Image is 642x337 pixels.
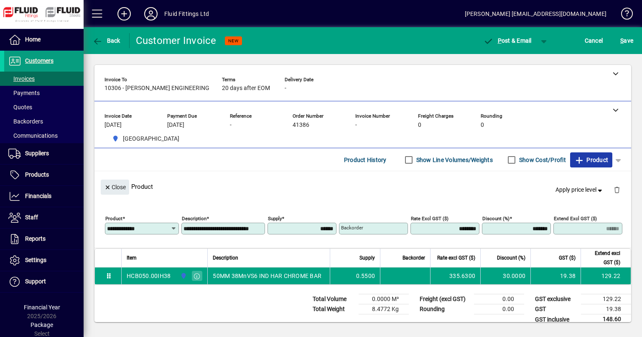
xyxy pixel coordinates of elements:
span: Communications [8,132,58,139]
span: Support [25,278,46,285]
a: Staff [4,207,84,228]
span: Extend excl GST ($) [586,249,620,267]
button: Cancel [583,33,605,48]
span: Invoices [8,75,35,82]
label: Show Cost/Profit [517,156,566,164]
span: - [230,122,232,129]
span: Item [127,253,137,262]
td: 148.60 [581,314,631,325]
span: Reports [25,235,46,242]
span: P [498,37,502,44]
span: Suppliers [25,150,49,157]
span: Description [213,253,238,262]
span: ost & Email [483,37,532,44]
span: 0 [418,122,421,129]
td: 0.00 [474,294,524,304]
span: [GEOGRAPHIC_DATA] [123,134,179,143]
div: Customer Invoice [136,34,217,47]
span: 0 [481,122,484,129]
span: 20 days after EOM [222,85,270,92]
app-page-header-button: Delete [607,186,627,193]
span: Rate excl GST ($) [437,253,475,262]
span: AUCKLAND [109,134,183,144]
td: GST exclusive [531,294,581,304]
div: 335.6300 [436,272,475,280]
div: [PERSON_NAME] [EMAIL_ADDRESS][DOMAIN_NAME] [465,7,606,21]
td: GST [531,304,581,314]
td: 19.38 [530,268,581,284]
span: Package [31,322,53,328]
span: 0.5500 [356,272,375,280]
td: 19.38 [581,304,631,314]
span: - [285,85,286,92]
button: Product History [341,152,390,167]
span: Backorders [8,118,43,125]
a: Quotes [4,100,84,114]
span: ave [620,34,633,47]
td: 0.00 [474,304,524,314]
td: 129.22 [581,268,631,284]
button: Delete [607,180,627,200]
label: Show Line Volumes/Weights [415,156,493,164]
span: Staff [25,214,38,221]
button: Post & Email [479,33,536,48]
span: Quotes [8,104,32,111]
mat-label: Extend excl GST ($) [554,216,597,221]
td: 30.0000 [480,268,530,284]
span: Customers [25,57,53,64]
span: Financial Year [24,304,60,311]
span: Product History [344,153,387,167]
app-page-header-button: Back [84,33,130,48]
span: 41386 [293,122,309,129]
span: [DATE] [104,122,122,129]
td: 8.4772 Kg [359,304,409,314]
span: Products [25,171,49,178]
span: Back [92,37,120,44]
a: Knowledge Base [615,2,632,29]
span: 10306 - [PERSON_NAME] ENGINEERING [104,85,209,92]
a: Financials [4,186,84,207]
td: Total Volume [308,294,359,304]
span: Close [104,180,126,194]
span: Financials [25,193,51,199]
div: HCB050.00IH38 [127,272,171,280]
span: GST ($) [559,253,576,262]
div: Product [94,171,631,202]
a: Backorders [4,114,84,129]
td: Total Weight [308,304,359,314]
a: Payments [4,86,84,100]
td: 129.22 [581,294,631,304]
button: Back [90,33,122,48]
button: Apply price level [552,183,607,198]
span: Backorder [403,253,425,262]
button: Add [111,6,138,21]
span: [DATE] [167,122,184,129]
span: Settings [25,257,46,263]
span: Home [25,36,41,43]
span: AUCKLAND [178,271,188,280]
button: Save [618,33,635,48]
button: Product [570,152,612,167]
td: GST inclusive [531,314,581,325]
mat-label: Product [105,216,122,221]
mat-label: Supply [268,216,282,221]
a: Products [4,165,84,185]
a: Reports [4,229,84,250]
span: Product [574,153,608,167]
a: Support [4,271,84,292]
div: Fluid Fittings Ltd [164,7,209,21]
span: - [355,122,357,129]
a: Invoices [4,72,84,86]
td: Rounding [415,304,474,314]
mat-label: Rate excl GST ($) [411,216,448,221]
span: S [620,37,624,44]
span: Supply [359,253,375,262]
mat-label: Discount (%) [482,216,510,221]
button: Profile [138,6,164,21]
td: Freight (excl GST) [415,294,474,304]
a: Suppliers [4,143,84,164]
span: Discount (%) [497,253,525,262]
td: 0.0000 M³ [359,294,409,304]
mat-label: Backorder [341,225,363,231]
a: Settings [4,250,84,271]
